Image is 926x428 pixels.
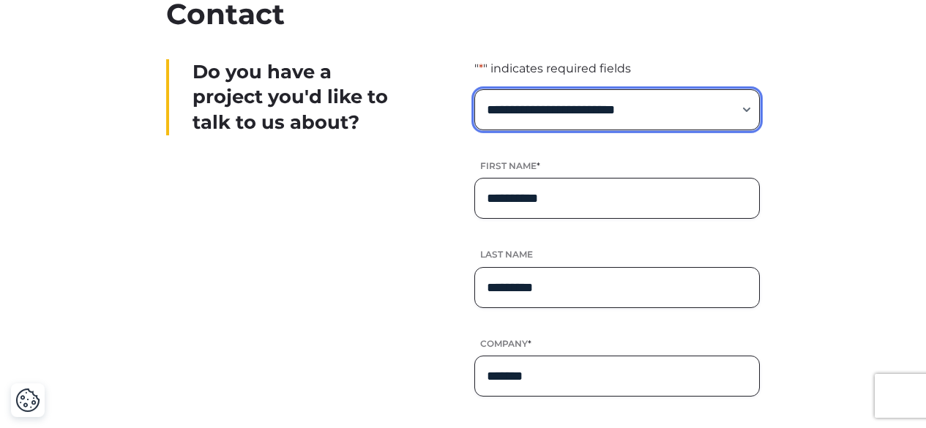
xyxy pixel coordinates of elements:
[474,337,760,350] label: Company
[15,388,40,413] button: Cookie Settings
[474,248,760,260] label: Last name
[15,388,40,413] img: Revisit consent button
[474,59,760,78] p: " " indicates required fields
[474,159,760,172] label: First name
[166,59,390,135] div: Do you have a project you'd like to talk to us about?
